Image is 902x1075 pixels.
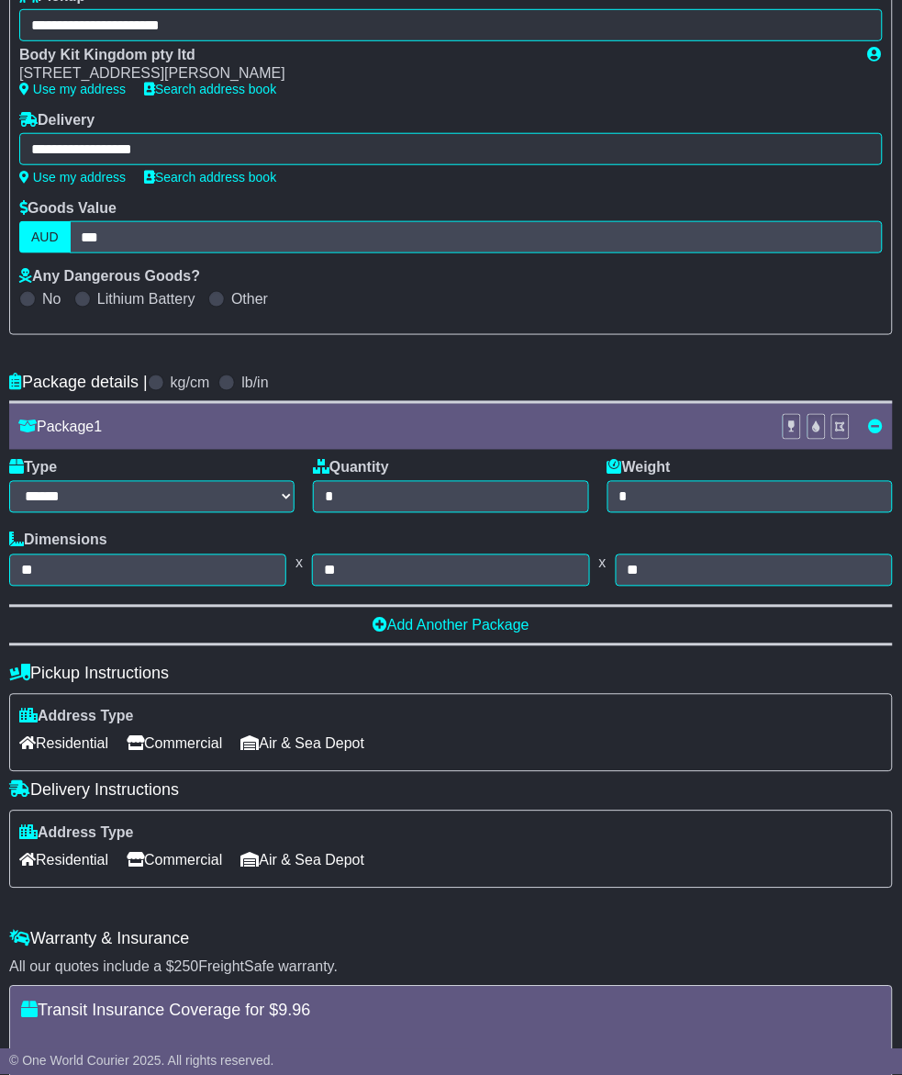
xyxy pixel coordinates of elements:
[144,82,276,96] a: Search address book
[241,730,365,758] span: Air & Sea Depot
[313,459,389,476] label: Quantity
[19,64,850,82] div: [STREET_ADDRESS][PERSON_NAME]
[241,374,268,391] label: lb/in
[607,459,671,476] label: Weight
[9,1054,274,1069] span: © One World Courier 2025. All rights reserved.
[9,419,773,436] div: Package
[869,420,884,435] a: Remove this item
[19,82,126,96] a: Use my address
[305,1048,597,1066] div: Damage to your package
[9,459,57,476] label: Type
[19,730,108,758] span: Residential
[144,170,276,185] a: Search address book
[9,532,107,549] label: Dimensions
[19,111,95,129] label: Delivery
[19,824,134,842] label: Address Type
[21,1002,881,1021] h4: Transit Insurance Coverage for $
[9,665,893,684] h4: Pickup Instructions
[174,959,199,975] span: 250
[19,708,134,725] label: Address Type
[94,420,102,435] span: 1
[9,781,893,801] h4: Delivery Instructions
[97,290,195,308] label: Lithium Battery
[19,846,108,875] span: Residential
[9,930,893,949] h4: Warranty & Insurance
[12,1048,305,1066] div: Loss of your package
[597,1048,890,1066] div: If your package is stolen
[127,730,222,758] span: Commercial
[42,290,61,308] label: No
[231,290,268,308] label: Other
[286,554,312,572] span: x
[241,846,365,875] span: Air & Sea Depot
[19,170,126,185] a: Use my address
[171,374,210,391] label: kg/cm
[19,46,850,63] div: Body Kit Kingdom pty ltd
[127,846,222,875] span: Commercial
[19,199,117,217] label: Goods Value
[278,1002,310,1020] span: 9.96
[373,618,529,633] a: Add Another Package
[9,373,148,392] h4: Package details |
[590,554,616,572] span: x
[19,221,71,253] label: AUD
[9,958,893,976] div: All our quotes include a $ FreightSafe warranty.
[19,267,200,285] label: Any Dangerous Goods?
